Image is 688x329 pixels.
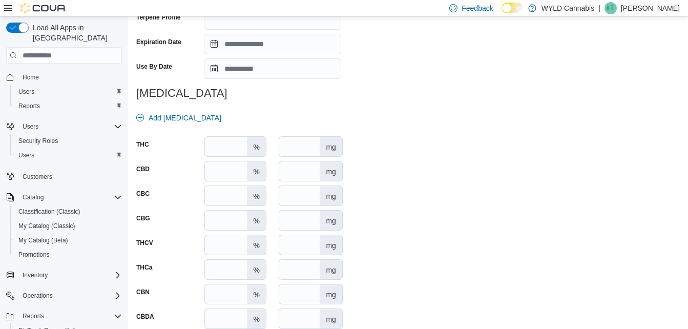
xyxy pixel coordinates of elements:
button: Reports [18,310,48,322]
span: Operations [18,290,122,302]
span: My Catalog (Beta) [14,234,122,246]
span: Catalog [18,191,122,203]
a: Customers [18,171,56,183]
span: Customers [23,173,52,181]
span: Users [18,151,34,159]
div: % [247,260,265,279]
span: LT [607,2,614,14]
span: Inventory [23,271,48,279]
div: mg [320,211,342,230]
a: Users [14,86,38,98]
div: mg [320,235,342,255]
span: Users [14,149,122,161]
p: [PERSON_NAME] [621,2,680,14]
button: Inventory [18,269,52,281]
span: Classification (Classic) [14,205,122,218]
span: My Catalog (Classic) [14,220,122,232]
button: Catalog [18,191,48,203]
span: Load All Apps in [GEOGRAPHIC_DATA] [29,23,122,43]
button: Add [MEDICAL_DATA] [132,108,225,128]
span: Reports [23,312,44,320]
span: My Catalog (Beta) [18,236,68,244]
span: My Catalog (Classic) [18,222,75,230]
div: mg [320,186,342,205]
label: Expiration Date [136,38,181,46]
button: Home [2,70,126,85]
label: THCa [136,263,152,272]
span: Users [18,120,122,133]
span: Promotions [14,249,122,261]
div: mg [320,260,342,279]
span: Home [23,73,39,81]
button: Catalog [2,190,126,204]
span: Security Roles [14,135,122,147]
button: Customers [2,169,126,183]
input: Press the down key to open a popover containing a calendar. [204,34,341,54]
label: THC [136,140,149,149]
div: % [247,235,265,255]
p: | [598,2,600,14]
a: Reports [14,100,44,112]
span: Feedback [462,3,493,13]
button: Operations [2,289,126,303]
a: Users [14,149,38,161]
span: Operations [23,292,53,300]
span: Add [MEDICAL_DATA] [149,113,221,123]
div: % [247,137,265,156]
span: Users [23,122,38,131]
span: Promotions [18,251,50,259]
a: Classification (Classic) [14,205,85,218]
div: % [247,284,265,304]
label: Terpene Profile [136,13,180,22]
a: Security Roles [14,135,62,147]
p: WYLD Cannabis [541,2,595,14]
span: Classification (Classic) [18,208,80,216]
a: Promotions [14,249,54,261]
input: Press the down key to open a popover containing a calendar. [204,58,341,79]
button: Classification (Classic) [10,204,126,219]
button: My Catalog (Classic) [10,219,126,233]
div: mg [320,309,342,328]
span: Reports [14,100,122,112]
label: CBN [136,288,150,296]
button: Operations [18,290,57,302]
span: Catalog [23,193,44,201]
label: CBC [136,190,150,198]
a: My Catalog (Classic) [14,220,79,232]
label: CBG [136,214,150,222]
button: Inventory [2,268,126,282]
img: Cova [20,3,67,13]
div: % [247,211,265,230]
button: Users [18,120,43,133]
a: My Catalog (Beta) [14,234,72,246]
a: Home [18,71,43,84]
label: CBD [136,165,150,173]
div: mg [320,161,342,181]
div: Lucas Todd [604,2,617,14]
button: Users [2,119,126,134]
button: Users [10,148,126,162]
button: Promotions [10,248,126,262]
label: Use By Date [136,63,172,71]
button: Security Roles [10,134,126,148]
span: Home [18,71,122,84]
span: Users [14,86,122,98]
button: Reports [10,99,126,113]
input: Dark Mode [502,3,523,13]
span: Customers [18,170,122,182]
span: Reports [18,310,122,322]
span: Users [18,88,34,96]
div: mg [320,137,342,156]
label: CBDA [136,313,154,321]
button: Users [10,85,126,99]
div: % [247,186,265,205]
span: Inventory [18,269,122,281]
div: % [247,161,265,181]
button: My Catalog (Beta) [10,233,126,248]
h3: [MEDICAL_DATA] [136,87,343,99]
button: Reports [2,309,126,323]
label: THCV [136,239,153,247]
div: % [247,309,265,328]
span: Reports [18,102,40,110]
